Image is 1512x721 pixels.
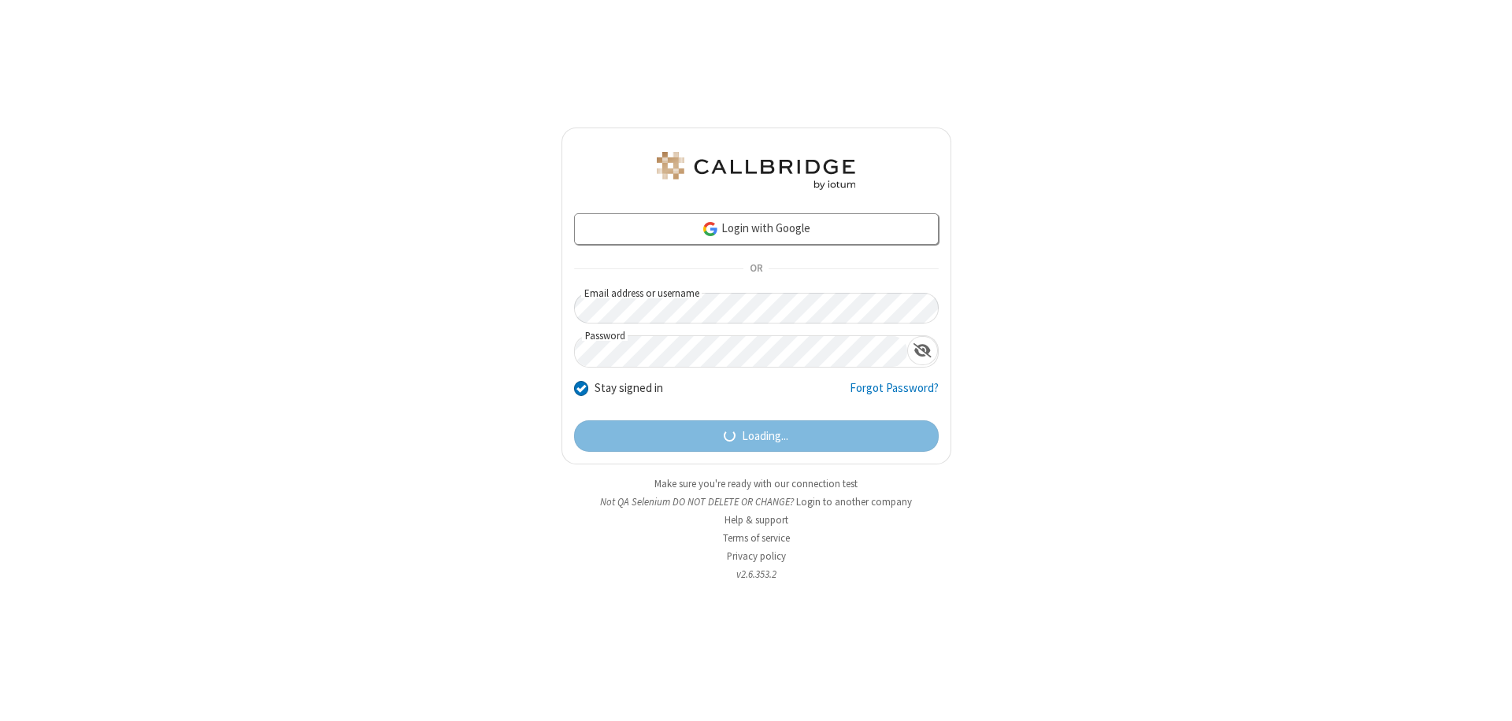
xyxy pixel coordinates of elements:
iframe: Chat [1473,680,1500,710]
span: OR [743,258,769,280]
button: Login to another company [796,494,912,509]
li: Not QA Selenium DO NOT DELETE OR CHANGE? [561,494,951,509]
a: Privacy policy [727,549,786,563]
li: v2.6.353.2 [561,567,951,582]
a: Forgot Password? [850,379,939,409]
label: Stay signed in [595,379,663,397]
a: Help & support [724,513,788,527]
a: Terms of service [723,531,790,545]
a: Login with Google [574,213,939,245]
img: google-icon.png [702,220,719,238]
input: Email address or username [574,293,939,324]
span: Loading... [742,427,788,446]
input: Password [575,336,907,367]
a: Make sure you're ready with our connection test [654,477,858,490]
button: Loading... [574,420,939,452]
div: Show password [907,336,938,365]
img: QA Selenium DO NOT DELETE OR CHANGE [654,152,858,190]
